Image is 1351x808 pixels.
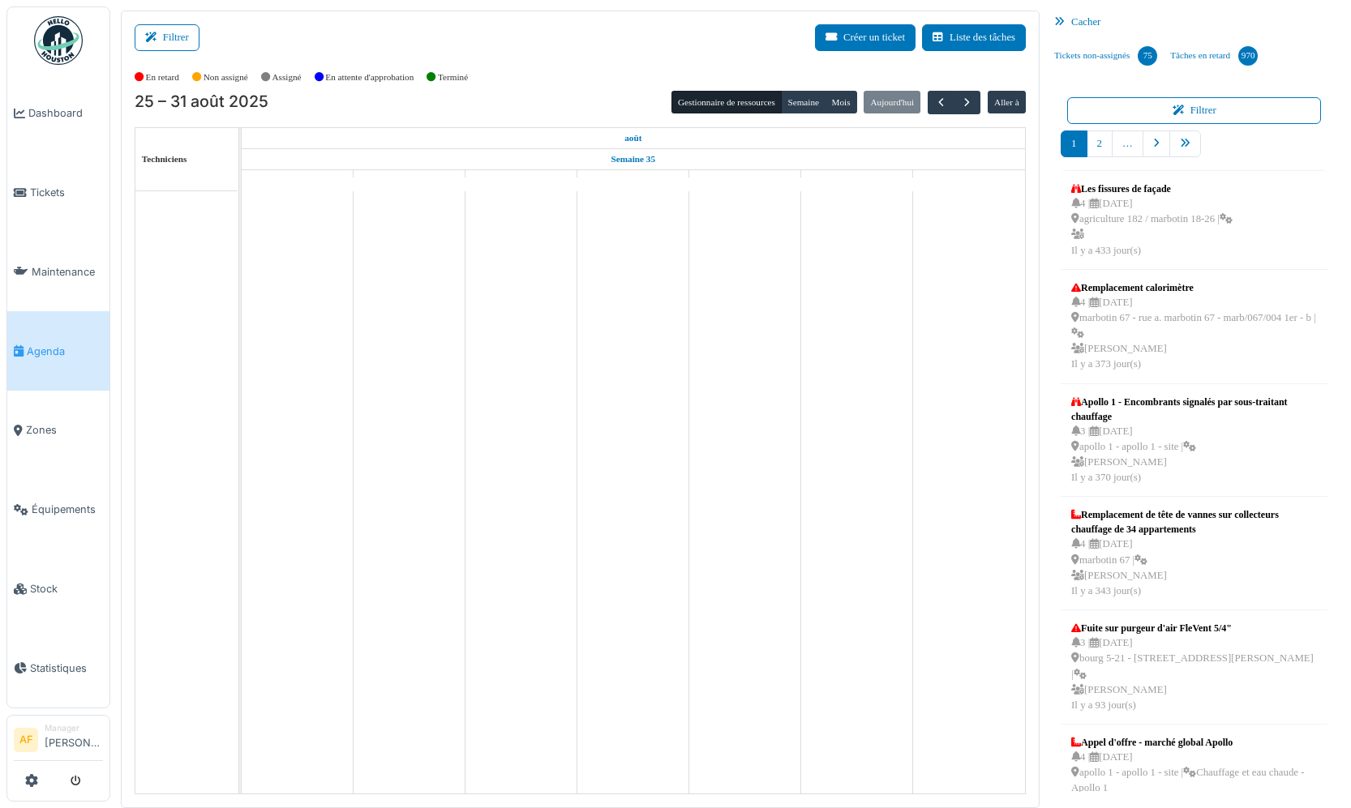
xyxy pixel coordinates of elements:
[1067,391,1321,490] a: Apollo 1 - Encombrants signalés par sous-traitant chauffage 3 |[DATE] apollo 1 - apollo 1 - site ...
[864,91,920,113] button: Aujourd'hui
[838,170,876,190] a: 30 août 2025
[1067,276,1321,377] a: Remplacement calorimètre 4 |[DATE] marbotin 67 - rue a. marbotin 67 - marb/067/004 1er - b | [PER...
[671,91,782,113] button: Gestionnaire de ressources
[7,549,109,629] a: Stock
[135,24,199,51] button: Filtrer
[14,728,38,752] li: AF
[607,149,659,169] a: Semaine 35
[1087,130,1113,157] a: 2
[142,154,187,164] span: Techniciens
[1048,11,1340,34] div: Cacher
[1071,424,1317,486] div: 3 | [DATE] apollo 1 - apollo 1 - site | [PERSON_NAME] Il y a 370 jour(s)
[1048,34,1164,78] a: Tickets non-assignés
[1164,34,1264,78] a: Tâches en retard
[1071,507,1317,537] div: Remplacement de tête de vannes sur collecteurs chauffage de 34 appartements
[30,661,103,676] span: Statistiques
[1071,280,1317,295] div: Remplacement calorimètre
[1067,503,1321,603] a: Remplacement de tête de vannes sur collecteurs chauffage de 34 appartements 4 |[DATE] marbotin 67...
[7,470,109,549] a: Équipements
[14,722,103,761] a: AF Manager[PERSON_NAME]
[7,74,109,153] a: Dashboard
[135,92,268,112] h2: 25 – 31 août 2025
[30,581,103,596] span: Stock
[1061,130,1327,170] nav: pager
[390,170,429,190] a: 26 août 2025
[620,128,645,148] a: 25 août 2025
[32,264,103,280] span: Maintenance
[1071,537,1317,599] div: 4 | [DATE] marbotin 67 | [PERSON_NAME] Il y a 343 jour(s)
[30,185,103,200] span: Tickets
[1071,621,1317,635] div: Fuite sur purgeur d'air FleVent 5/4"
[26,422,103,438] span: Zones
[1061,130,1087,157] a: 1
[1071,395,1317,424] div: Apollo 1 - Encombrants signalés par sous-traitant chauffage
[1067,177,1237,263] a: Les fissures de façade 4 |[DATE] agriculture 182 / marbotin 18-26 | Il y a 433 jour(s)
[1067,97,1321,124] button: Filtrer
[950,170,987,190] a: 31 août 2025
[27,344,103,359] span: Agenda
[45,722,103,734] div: Manager
[1138,46,1157,66] div: 75
[1067,617,1321,717] a: Fuite sur purgeur d'air FleVent 5/4" 3 |[DATE] bourg 5-21 - [STREET_ADDRESS][PERSON_NAME] | [PERS...
[988,91,1026,113] button: Aller à
[7,391,109,470] a: Zones
[272,71,302,84] label: Assigné
[45,722,103,757] li: [PERSON_NAME]
[727,170,763,190] a: 29 août 2025
[1071,735,1317,750] div: Appel d'offre - marché global Apollo
[146,71,179,84] label: En retard
[825,91,857,113] button: Mois
[781,91,826,113] button: Semaine
[32,502,103,517] span: Équipements
[954,91,980,114] button: Suivant
[815,24,916,51] button: Créer un ticket
[7,311,109,391] a: Agenda
[34,16,83,65] img: Badge_color-CXgf-gQk.svg
[438,71,468,84] label: Terminé
[1071,182,1233,196] div: Les fissures de façade
[1238,46,1258,66] div: 970
[616,170,650,190] a: 28 août 2025
[1071,295,1317,373] div: 4 | [DATE] marbotin 67 - rue a. marbotin 67 - marb/067/004 1er - b | [PERSON_NAME] Il y a 373 jou...
[922,24,1026,51] button: Liste des tâches
[928,91,954,114] button: Précédent
[7,233,109,312] a: Maintenance
[1071,196,1233,259] div: 4 | [DATE] agriculture 182 / marbotin 18-26 | Il y a 433 jour(s)
[7,628,109,708] a: Statistiques
[325,71,414,84] label: En attente d'approbation
[503,170,539,190] a: 27 août 2025
[1071,635,1317,713] div: 3 | [DATE] bourg 5-21 - [STREET_ADDRESS][PERSON_NAME] | [PERSON_NAME] Il y a 93 jour(s)
[204,71,248,84] label: Non assigné
[28,105,103,121] span: Dashboard
[7,153,109,233] a: Tickets
[1112,130,1143,157] a: …
[280,170,314,190] a: 25 août 2025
